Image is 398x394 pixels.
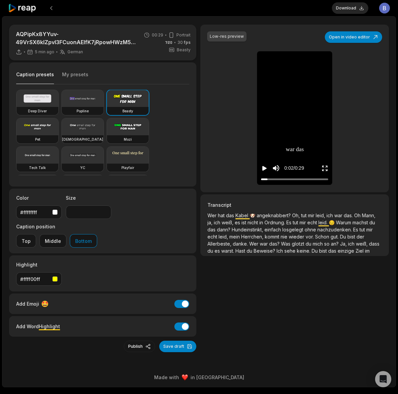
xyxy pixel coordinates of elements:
[121,165,134,170] h3: Playfair
[265,234,281,240] span: kommt
[306,234,315,240] span: vor.
[318,220,329,225] span: leid.
[41,299,49,308] span: 🤩
[29,165,46,170] h3: Tech Talk
[357,234,364,240] span: der
[62,137,103,142] h3: [DEMOGRAPHIC_DATA]
[338,248,356,254] span: einzige
[247,248,254,254] span: du
[353,227,360,232] span: Es
[281,241,292,247] span: Was
[300,220,307,225] span: mir
[124,137,132,142] h3: Mozi
[207,248,215,254] span: du
[332,2,368,14] button: Download
[70,234,97,248] button: Bottom
[39,323,60,329] span: Highlight
[66,194,111,201] label: Size
[301,213,308,218] span: tut
[326,213,334,218] span: ich
[284,165,304,172] div: 0:02 / 0:29
[305,227,317,232] span: ohne
[308,213,316,218] span: mir
[369,241,379,247] span: dass
[182,374,188,381] img: heart emoji
[324,241,331,247] span: so
[297,248,312,254] span: keine.
[336,220,352,225] span: Warum
[249,241,260,247] span: Wer
[307,220,318,225] span: echt
[176,32,191,38] span: Portrait
[321,162,328,174] button: Enter Fullscreen
[340,234,347,240] span: Du
[207,227,217,232] span: das
[241,220,248,225] span: ist
[362,213,375,218] span: Mann,
[296,145,304,153] span: das
[313,241,324,247] span: mich
[16,71,54,84] button: Caption presets
[16,205,62,219] button: #ffffffff
[292,241,306,247] span: glotzt
[254,248,277,254] span: Beweise?
[67,49,83,55] span: German
[366,227,373,232] span: mir
[264,220,286,225] span: Ordnung.
[264,227,282,232] span: einfach
[177,47,191,53] span: Beasty
[331,234,340,240] span: gut.
[20,276,50,283] div: #ffff00ff
[257,213,292,218] span: angeknabbert?
[356,248,365,254] span: Ziel
[159,341,196,352] button: Save draft
[62,71,88,84] button: My presets
[319,248,328,254] span: bist
[232,227,264,232] span: Hundeinstinkt,
[80,165,85,170] h3: YC
[207,213,218,218] span: Wer
[233,241,249,247] span: danke.
[16,300,39,307] span: Add Emoji
[20,209,50,216] div: #ffffffff
[375,371,391,387] div: Open Intercom Messenger
[184,40,191,45] span: fps
[16,194,62,201] label: Color
[207,220,214,225] span: ja,
[235,213,250,218] span: Kabel
[219,234,229,240] span: leid,
[241,234,265,240] span: Herrchen,
[218,213,226,218] span: hat
[221,248,235,254] span: warst.
[16,30,136,46] p: AQPipKx8YYuv-49VrSX6kIZpvI3FCuonAElfK7jRpowHWzM5LsFg45RzY1I5hjlaU2wPvEFTKnq-Y8CwUio6Dyhi
[77,108,89,114] h3: Popline
[354,213,362,218] span: Oh
[207,241,233,247] span: Allerbeste,
[282,227,305,232] span: losgelegt
[272,164,280,172] button: Mute sound
[340,241,348,247] span: Ja,
[16,261,62,268] label: Highlight
[207,201,382,208] h3: Transcript
[293,220,300,225] span: tut
[306,241,313,247] span: du
[369,220,375,225] span: du
[152,32,163,38] span: 00:29
[16,234,36,248] button: Top
[35,49,54,55] span: 5 min ago
[312,248,319,254] span: Du
[360,227,366,232] span: tut
[334,213,344,218] span: war
[248,220,259,225] span: nicht
[325,31,382,43] button: Open in video editor
[259,220,264,225] span: in
[286,145,294,153] span: war
[235,220,241,225] span: es
[292,213,301,218] span: Oh,
[215,248,221,254] span: es
[35,137,40,142] h3: Pet
[235,248,247,254] span: Hast
[284,248,297,254] span: sehe
[347,234,357,240] span: bist
[214,220,222,225] span: ich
